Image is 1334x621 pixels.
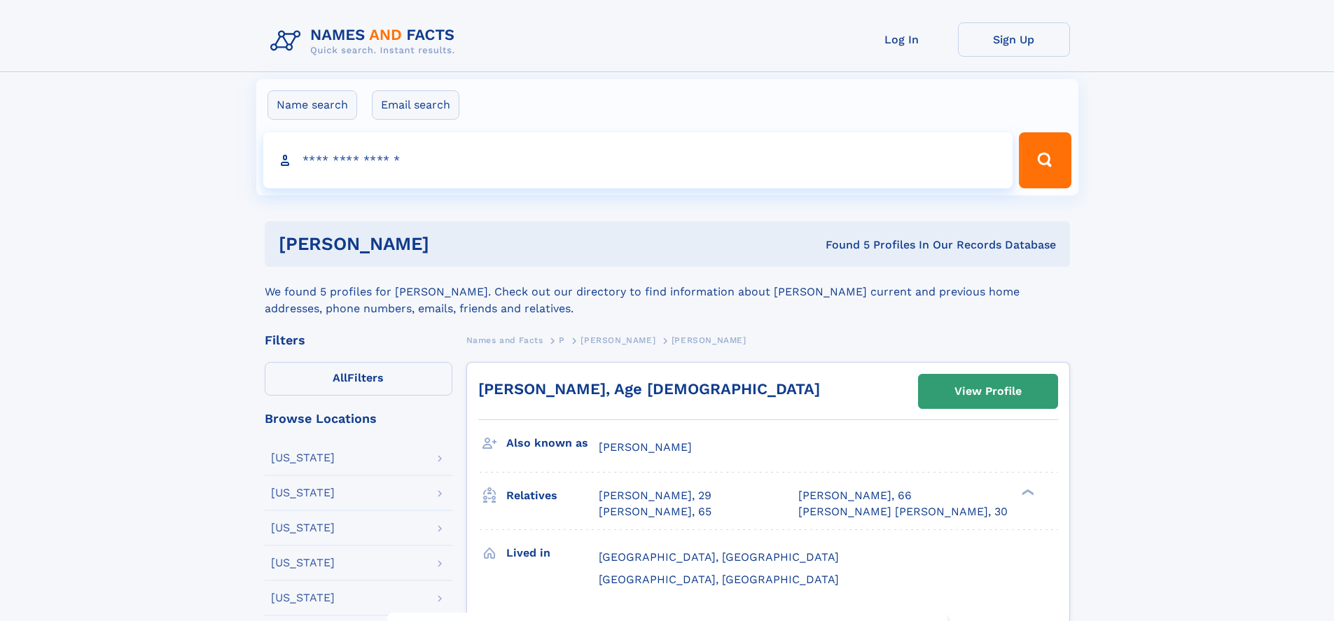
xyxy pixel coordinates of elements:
a: Log In [846,22,958,57]
a: [PERSON_NAME] [PERSON_NAME], 30 [798,504,1008,519]
div: Browse Locations [265,412,452,425]
label: Email search [372,90,459,120]
div: [US_STATE] [271,522,335,533]
a: P [559,331,565,349]
a: [PERSON_NAME], Age [DEMOGRAPHIC_DATA] [478,380,820,398]
span: [PERSON_NAME] [599,440,692,454]
span: All [333,371,347,384]
a: Names and Facts [466,331,543,349]
h3: Also known as [506,431,599,455]
a: Sign Up [958,22,1070,57]
div: Filters [265,334,452,347]
img: Logo Names and Facts [265,22,466,60]
a: [PERSON_NAME], 66 [798,488,912,503]
div: [US_STATE] [271,592,335,603]
div: [US_STATE] [271,557,335,568]
a: View Profile [919,375,1057,408]
a: [PERSON_NAME], 29 [599,488,711,503]
div: View Profile [954,375,1022,407]
span: [PERSON_NAME] [581,335,655,345]
span: [PERSON_NAME] [672,335,746,345]
div: [US_STATE] [271,452,335,463]
div: ❯ [1018,488,1035,497]
button: Search Button [1019,132,1071,188]
span: [GEOGRAPHIC_DATA], [GEOGRAPHIC_DATA] [599,573,839,586]
label: Name search [268,90,357,120]
div: We found 5 profiles for [PERSON_NAME]. Check out our directory to find information about [PERSON_... [265,267,1070,317]
h3: Lived in [506,541,599,565]
div: [US_STATE] [271,487,335,498]
span: P [559,335,565,345]
a: [PERSON_NAME] [581,331,655,349]
a: [PERSON_NAME], 65 [599,504,711,519]
h3: Relatives [506,484,599,508]
span: [GEOGRAPHIC_DATA], [GEOGRAPHIC_DATA] [599,550,839,564]
div: Found 5 Profiles In Our Records Database [627,237,1056,253]
input: search input [263,132,1013,188]
h1: [PERSON_NAME] [279,235,627,253]
label: Filters [265,362,452,396]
